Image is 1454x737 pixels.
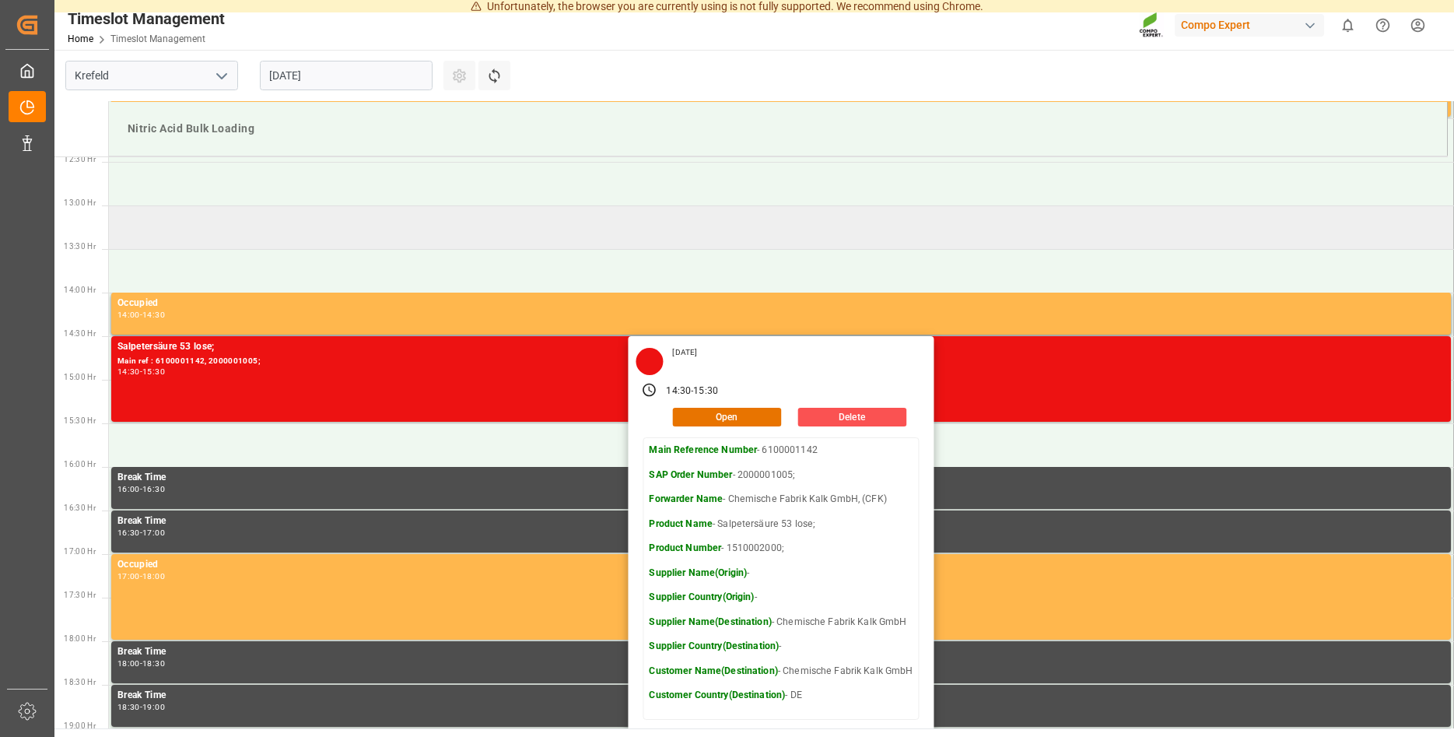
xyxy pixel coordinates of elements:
button: show 0 new notifications [1330,8,1365,43]
div: 18:00 [142,573,165,580]
div: Break Time [117,514,1445,529]
div: Occupied [117,557,1445,573]
div: Occupied [117,296,1445,311]
p: - [649,640,913,654]
div: - [140,573,142,580]
div: - [691,384,693,398]
div: Salpetersäure 53 lose; [117,339,1445,355]
div: 17:00 [142,529,165,536]
span: 17:30 Hr [64,591,96,599]
div: 19:00 [142,704,165,711]
strong: Customer Name(Destination) [649,665,777,676]
strong: Main Reference Number [649,444,757,455]
p: - [649,591,913,605]
div: 14:30 [117,368,140,375]
p: - Chemische Fabrik Kalk GmbH [649,616,913,630]
span: 14:30 Hr [64,329,96,338]
button: Delete [797,408,906,426]
div: 16:30 [117,529,140,536]
button: Help Center [1365,8,1400,43]
div: 18:30 [142,660,165,667]
span: 15:30 Hr [64,416,96,425]
div: Timeslot Management [68,7,225,30]
strong: Product Name [649,518,713,529]
strong: Supplier Name(Origin) [649,567,747,578]
span: 18:00 Hr [64,634,96,643]
div: - [140,368,142,375]
p: - 2000001005; [649,469,913,483]
span: 12:30 Hr [64,155,96,163]
strong: Forwarder Name [649,493,723,504]
p: - Chemische Fabrik Kalk GmbH, (CFK) [649,493,913,507]
div: - [140,529,142,536]
div: - [140,704,142,711]
button: Open [672,408,781,426]
span: 16:00 Hr [64,460,96,469]
span: 14:00 Hr [64,286,96,294]
p: - Salpetersäure 53 lose; [649,518,913,532]
div: Nitric Acid Bulk Loading [121,114,1435,143]
p: - 1510002000; [649,542,913,556]
img: Screenshot%202023-09-29%20at%2010.02.21.png_1712312052.png [1139,12,1164,39]
div: 16:30 [142,486,165,493]
div: - [140,486,142,493]
div: Compo Expert [1175,14,1324,37]
span: 15:00 Hr [64,373,96,381]
strong: Supplier Name(Destination) [649,616,771,627]
div: 14:30 [142,311,165,318]
div: 15:30 [142,368,165,375]
div: 18:30 [117,704,140,711]
strong: Product Number [649,542,721,553]
div: Break Time [117,688,1445,704]
span: 13:00 Hr [64,198,96,207]
p: - [649,567,913,581]
strong: SAP Order Number [649,469,732,480]
span: 16:30 Hr [64,504,96,512]
span: 17:00 Hr [64,547,96,556]
button: open menu [209,64,233,88]
p: - Chemische Fabrik Kalk GmbH [649,665,913,679]
div: Break Time [117,644,1445,660]
div: 14:30 [666,384,691,398]
strong: Customer Country(Destination) [649,690,785,700]
span: 19:00 Hr [64,721,96,730]
a: Home [68,33,93,44]
p: - 6100001142 [649,444,913,458]
div: 18:00 [117,660,140,667]
div: Main ref : 6100001142, 2000001005; [117,355,1445,368]
span: 18:30 Hr [64,678,96,686]
strong: Supplier Country(Destination) [649,640,779,651]
div: Break Time [117,470,1445,486]
button: Compo Expert [1175,10,1330,40]
div: - [140,311,142,318]
div: [DATE] [667,347,702,358]
span: 13:30 Hr [64,242,96,251]
div: 16:00 [117,486,140,493]
div: - [140,660,142,667]
div: 17:00 [117,573,140,580]
div: 14:00 [117,311,140,318]
p: - DE [649,689,913,703]
strong: Supplier Country(Origin) [649,591,754,602]
div: 15:30 [693,384,718,398]
input: DD.MM.YYYY [260,61,433,90]
input: Type to search/select [65,61,238,90]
